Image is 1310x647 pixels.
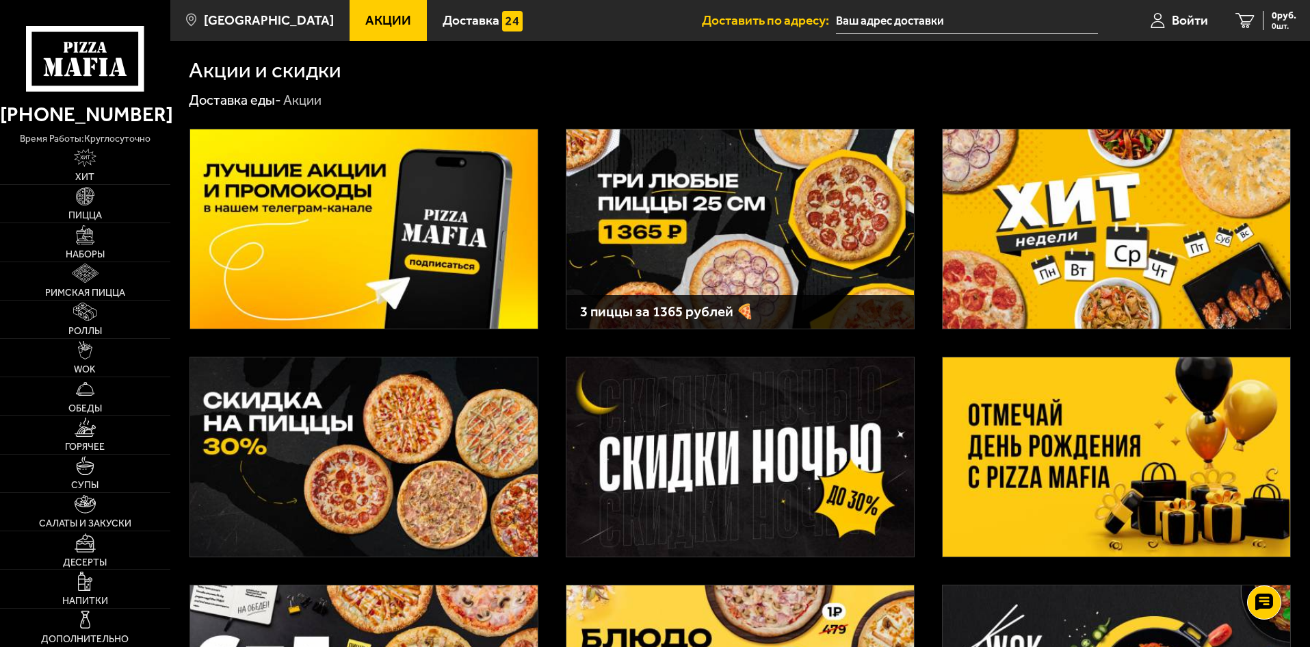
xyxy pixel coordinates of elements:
[189,60,341,81] h1: Акции и скидки
[45,288,125,298] span: Римская пицца
[204,14,334,27] span: [GEOGRAPHIC_DATA]
[39,519,131,529] span: Салаты и закуски
[74,365,96,375] span: WOK
[41,635,129,644] span: Дополнительно
[63,558,107,568] span: Десерты
[1172,14,1208,27] span: Войти
[75,173,94,182] span: Хит
[566,129,915,329] a: 3 пиццы за 1365 рублей 🍕
[71,481,99,490] span: Супы
[365,14,411,27] span: Акции
[443,14,499,27] span: Доставка
[68,404,102,414] span: Обеды
[580,305,900,319] h3: 3 пиццы за 1365 рублей 🍕
[283,92,322,110] div: Акции
[1272,22,1296,30] span: 0 шт.
[66,250,105,259] span: Наборы
[1272,11,1296,21] span: 0 руб.
[68,211,102,220] span: Пицца
[62,596,108,606] span: Напитки
[189,92,281,108] a: Доставка еды-
[702,14,836,27] span: Доставить по адресу:
[502,11,523,31] img: 15daf4d41897b9f0e9f617042186c801.svg
[65,442,105,452] span: Горячее
[836,8,1098,34] input: Ваш адрес доставки
[68,327,102,336] span: Роллы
